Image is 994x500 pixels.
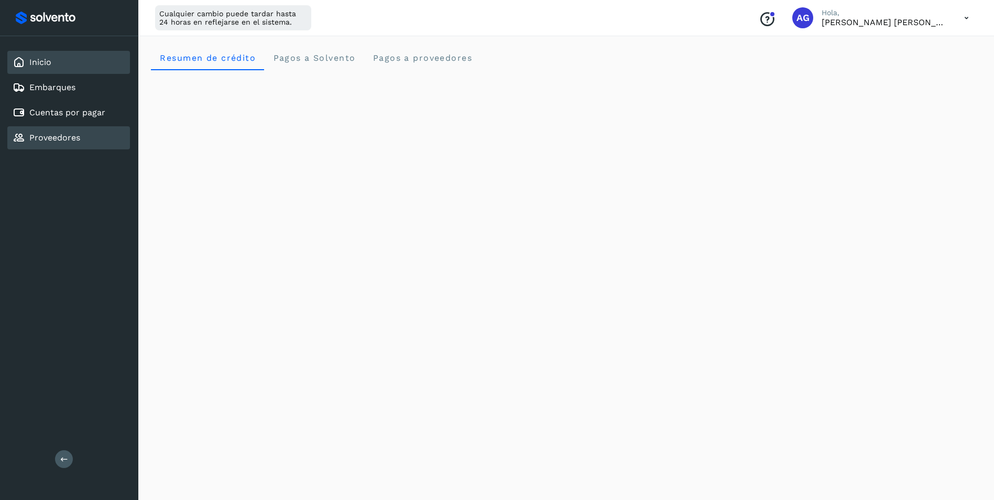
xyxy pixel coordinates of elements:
[7,51,130,74] div: Inicio
[29,107,105,117] a: Cuentas por pagar
[29,133,80,143] a: Proveedores
[372,53,472,63] span: Pagos a proveedores
[822,8,947,17] p: Hola,
[7,101,130,124] div: Cuentas por pagar
[272,53,355,63] span: Pagos a Solvento
[7,76,130,99] div: Embarques
[159,53,256,63] span: Resumen de crédito
[822,17,947,27] p: Abigail Gonzalez Leon
[7,126,130,149] div: Proveedores
[155,5,311,30] div: Cualquier cambio puede tardar hasta 24 horas en reflejarse en el sistema.
[29,57,51,67] a: Inicio
[29,82,75,92] a: Embarques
